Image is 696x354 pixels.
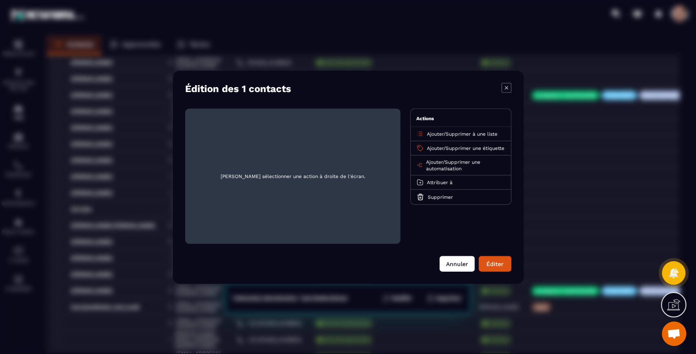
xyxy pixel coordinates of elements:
span: Ajouter [427,131,444,136]
div: Ouvrir le chat [662,321,686,346]
span: Supprimer à une liste [446,131,497,136]
p: / [427,130,497,137]
h4: Édition des 1 contacts [185,83,291,94]
span: Supprimer une automatisation [426,159,480,171]
span: Attribuer à [427,179,453,185]
span: Supprimer [428,194,453,200]
span: Supprimer une étiquette [446,145,504,151]
span: [PERSON_NAME] sélectionner une action à droite de l'écran. [192,115,394,237]
button: Éditer [479,256,511,271]
button: Annuler [440,256,475,271]
p: / [427,145,504,151]
span: Actions [416,115,434,121]
span: Ajouter [426,159,442,165]
span: Ajouter [427,145,444,151]
p: / [426,158,505,172]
